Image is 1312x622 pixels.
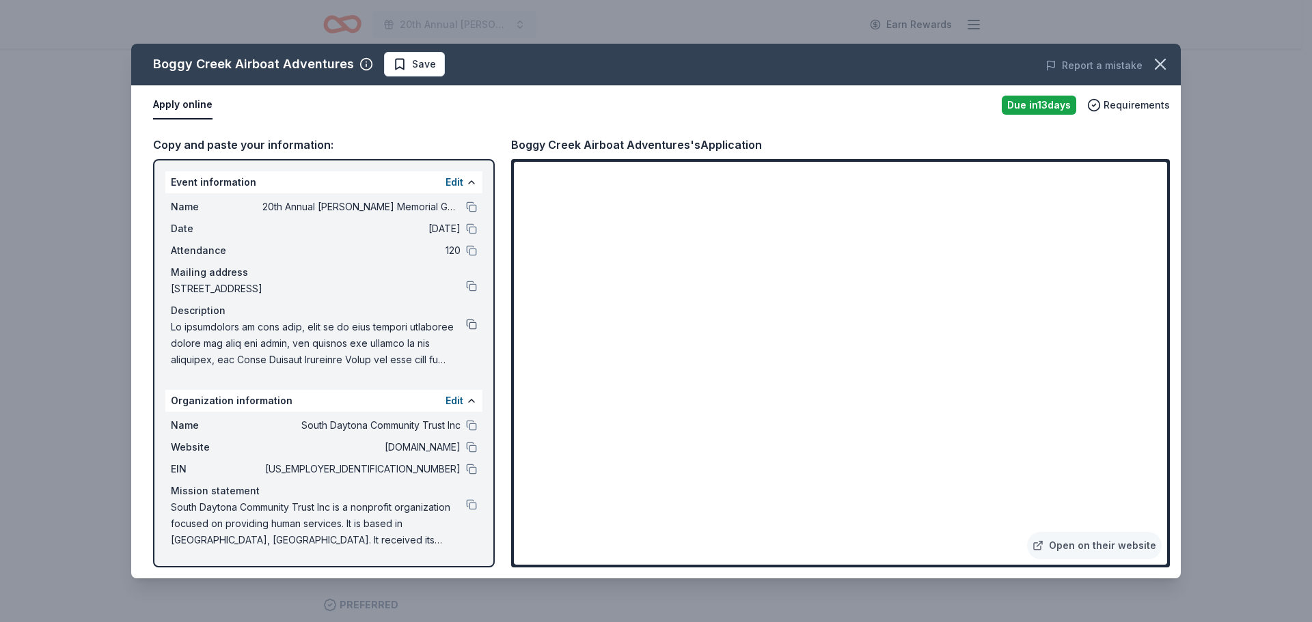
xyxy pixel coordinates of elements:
button: Save [384,52,445,76]
div: Mailing address [171,264,477,281]
span: Date [171,221,262,237]
span: Website [171,439,262,455]
div: Boggy Creek Airboat Adventures [153,53,354,75]
div: Description [171,302,477,319]
span: Requirements [1104,97,1170,113]
span: Lo ipsumdolors am cons adip, elit se do eius tempori utlaboree dolore mag aliq eni admin, ven qui... [171,319,466,368]
div: Due in 13 days [1002,96,1076,115]
span: 120 [262,242,461,259]
span: South Daytona Community Trust Inc is a nonprofit organization focused on providing human services... [171,499,466,548]
button: Apply online [153,91,213,119]
span: [STREET_ADDRESS] [171,281,466,297]
div: Mission statement [171,483,477,499]
span: South Daytona Community Trust Inc [262,417,461,434]
a: Open on their website [1027,532,1162,559]
span: [US_EMPLOYER_IDENTIFICATION_NUMBER] [262,461,461,477]
span: [DOMAIN_NAME] [262,439,461,455]
span: [DATE] [262,221,461,237]
span: Name [171,199,262,215]
button: Edit [446,393,463,409]
div: Boggy Creek Airboat Adventures's Application [511,136,762,154]
div: Event information [165,171,482,193]
div: Copy and paste your information: [153,136,495,154]
button: Report a mistake [1045,57,1143,74]
button: Requirements [1087,97,1170,113]
span: 20th Annual [PERSON_NAME] Memorial Golf Tournament [262,199,461,215]
span: Attendance [171,242,262,259]
button: Edit [446,174,463,190]
div: Organization information [165,390,482,412]
span: Save [412,56,436,72]
span: EIN [171,461,262,477]
span: Name [171,417,262,434]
